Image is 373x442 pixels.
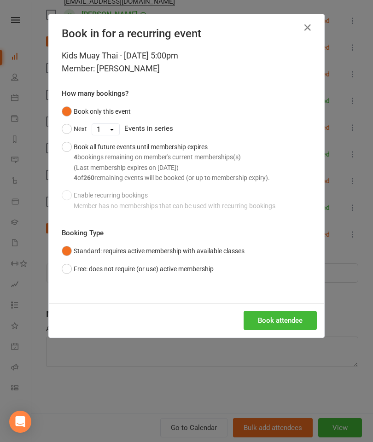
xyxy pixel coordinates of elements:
div: Open Intercom Messenger [9,411,31,433]
button: Book attendee [244,311,317,330]
strong: 4 [74,174,77,181]
strong: 260 [83,174,94,181]
button: Book only this event [62,103,131,120]
div: Kids Muay Thai - [DATE] 5:00pm Member: [PERSON_NAME] [62,49,311,75]
label: How many bookings? [62,88,128,99]
h4: Book in for a recurring event [62,27,311,40]
button: Book all future events until membership expires4bookings remaining on member's current membership... [62,138,270,187]
button: Next [62,120,87,138]
label: Booking Type [62,227,104,238]
button: Standard: requires active membership with available classes [62,242,245,260]
div: Events in series [62,120,311,138]
strong: 4 [74,153,77,161]
div: Book all future events until membership expires [74,142,270,183]
button: Close [300,20,315,35]
div: bookings remaining on member's current memberships(s) (Last membership expires on [DATE]) of rema... [74,152,270,183]
button: Free: does not require (or use) active membership [62,260,214,278]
